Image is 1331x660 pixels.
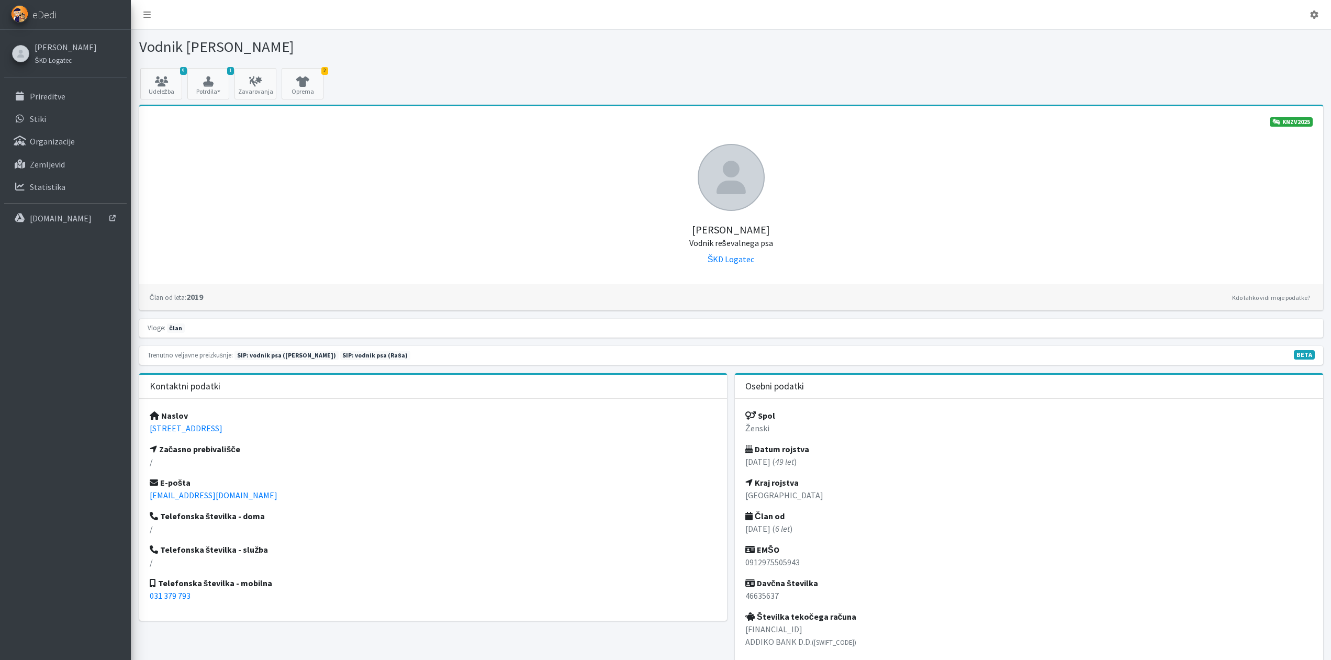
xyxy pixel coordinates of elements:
strong: E-pošta [150,477,191,488]
small: ([SWIFT_CODE]) [812,638,856,646]
p: Statistika [30,182,65,192]
a: Zemljevid [4,154,127,175]
strong: EMŠO [745,544,779,555]
strong: Začasno prebivališče [150,444,241,454]
strong: Datum rojstva [745,444,809,454]
p: 46635637 [745,589,1313,602]
h3: Osebni podatki [745,381,804,392]
p: Prireditve [30,91,65,102]
h1: Vodnik [PERSON_NAME] [139,38,728,56]
a: 031 379 793 [150,590,191,601]
h3: Kontaktni podatki [150,381,220,392]
a: [PERSON_NAME] [35,41,97,53]
button: 1 Potrdila [187,68,229,99]
span: Naslednja preizkušnja: pomlad 2026 [340,351,410,360]
a: Zavarovanja [234,68,276,99]
p: [FINANCIAL_ID] ADDIKO BANK D.D. [745,623,1313,648]
span: Naslednja preizkušnja: jesen 2026 [234,351,339,360]
strong: Naslov [150,410,188,421]
p: [GEOGRAPHIC_DATA] [745,489,1313,501]
strong: Spol [745,410,775,421]
a: [DOMAIN_NAME] [4,208,127,229]
span: V fazi razvoja [1294,350,1315,360]
span: član [167,323,185,333]
p: [DATE] ( ) [745,522,1313,535]
p: 0912975505943 [745,556,1313,568]
p: Organizacije [30,136,75,147]
em: 49 let [775,456,794,467]
small: Član od leta: [150,293,186,301]
strong: Telefonska številka - služba [150,544,269,555]
a: 9 Udeležba [140,68,182,99]
span: 1 [227,67,234,75]
span: 9 [180,67,187,75]
strong: Davčna številka [745,578,818,588]
strong: Telefonska številka - mobilna [150,578,273,588]
a: ŠKD Logatec [35,53,97,66]
strong: 2019 [150,292,203,302]
strong: Kraj rojstva [745,477,799,488]
p: Ženski [745,422,1313,434]
a: Statistika [4,176,127,197]
p: / [150,556,717,568]
small: Trenutno veljavne preizkušnje: [148,351,233,359]
a: ŠKD Logatec [708,254,755,264]
span: eDedi [32,7,57,23]
a: Organizacije [4,131,127,152]
a: Prireditve [4,86,127,107]
a: Kdo lahko vidi moje podatke? [1229,292,1313,304]
a: [STREET_ADDRESS] [150,423,222,433]
a: 2 Oprema [282,68,323,99]
p: Zemljevid [30,159,65,170]
span: 2 [321,67,328,75]
h5: [PERSON_NAME] [150,211,1313,249]
small: Vloge: [148,323,165,332]
a: KNZV2025 [1270,117,1313,127]
a: [EMAIL_ADDRESS][DOMAIN_NAME] [150,490,277,500]
p: [DOMAIN_NAME] [30,213,92,223]
small: ŠKD Logatec [35,56,72,64]
em: 6 let [775,523,790,534]
img: eDedi [11,5,28,23]
a: Stiki [4,108,127,129]
p: / [150,455,717,468]
p: / [150,522,717,535]
p: Stiki [30,114,46,124]
p: [DATE] ( ) [745,455,1313,468]
strong: Telefonska številka - doma [150,511,265,521]
strong: Številka tekočega računa [745,611,856,622]
small: Vodnik reševalnega psa [689,238,773,248]
strong: Član od [745,511,785,521]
